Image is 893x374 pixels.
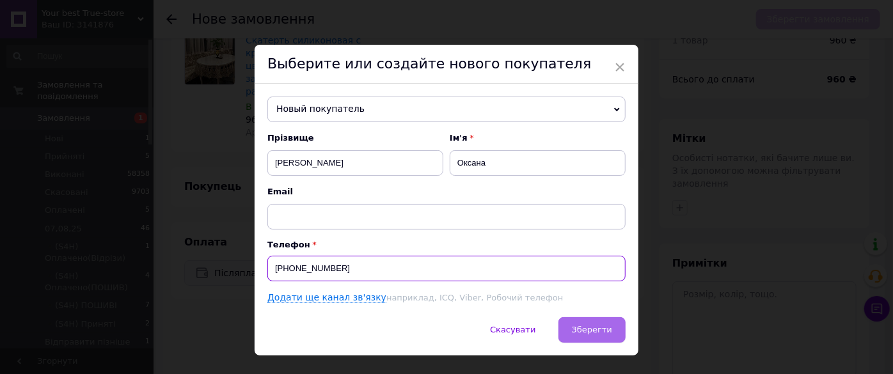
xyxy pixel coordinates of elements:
[267,150,443,176] input: Наприклад: Іванов
[267,292,386,303] a: Додати ще канал зв'язку
[490,325,535,334] span: Скасувати
[477,317,549,343] button: Скасувати
[614,56,626,78] span: ×
[558,317,626,343] button: Зберегти
[267,132,443,144] span: Прізвище
[450,150,626,176] input: Наприклад: Іван
[267,256,626,281] input: +38 096 0000000
[572,325,612,334] span: Зберегти
[386,293,563,302] span: наприклад, ICQ, Viber, Робочий телефон
[267,97,626,122] span: Новый покупатель
[255,45,638,84] div: Выберите или создайте нового покупателя
[267,240,626,249] p: Телефон
[267,186,626,198] span: Email
[450,132,626,144] span: Ім'я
